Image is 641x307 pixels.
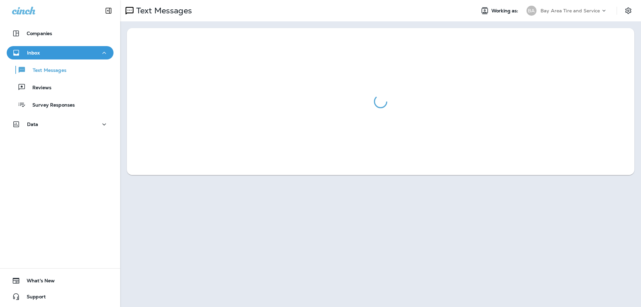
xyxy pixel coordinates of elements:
button: What's New [7,274,114,287]
span: What's New [20,278,55,286]
button: Inbox [7,46,114,59]
button: Data [7,118,114,131]
button: Settings [622,5,634,17]
p: Text Messages [134,6,192,16]
button: Support [7,290,114,303]
span: Working as: [491,8,520,14]
button: Text Messages [7,63,114,77]
p: Reviews [26,85,51,91]
div: BA [526,6,537,16]
button: Companies [7,27,114,40]
button: Survey Responses [7,98,114,112]
p: Data [27,122,38,127]
p: Survey Responses [26,102,75,109]
button: Reviews [7,80,114,94]
button: Collapse Sidebar [99,4,118,17]
p: Bay Area Tire and Service [541,8,600,13]
p: Inbox [27,50,40,55]
p: Text Messages [26,67,66,74]
p: Companies [27,31,52,36]
span: Support [20,294,46,302]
